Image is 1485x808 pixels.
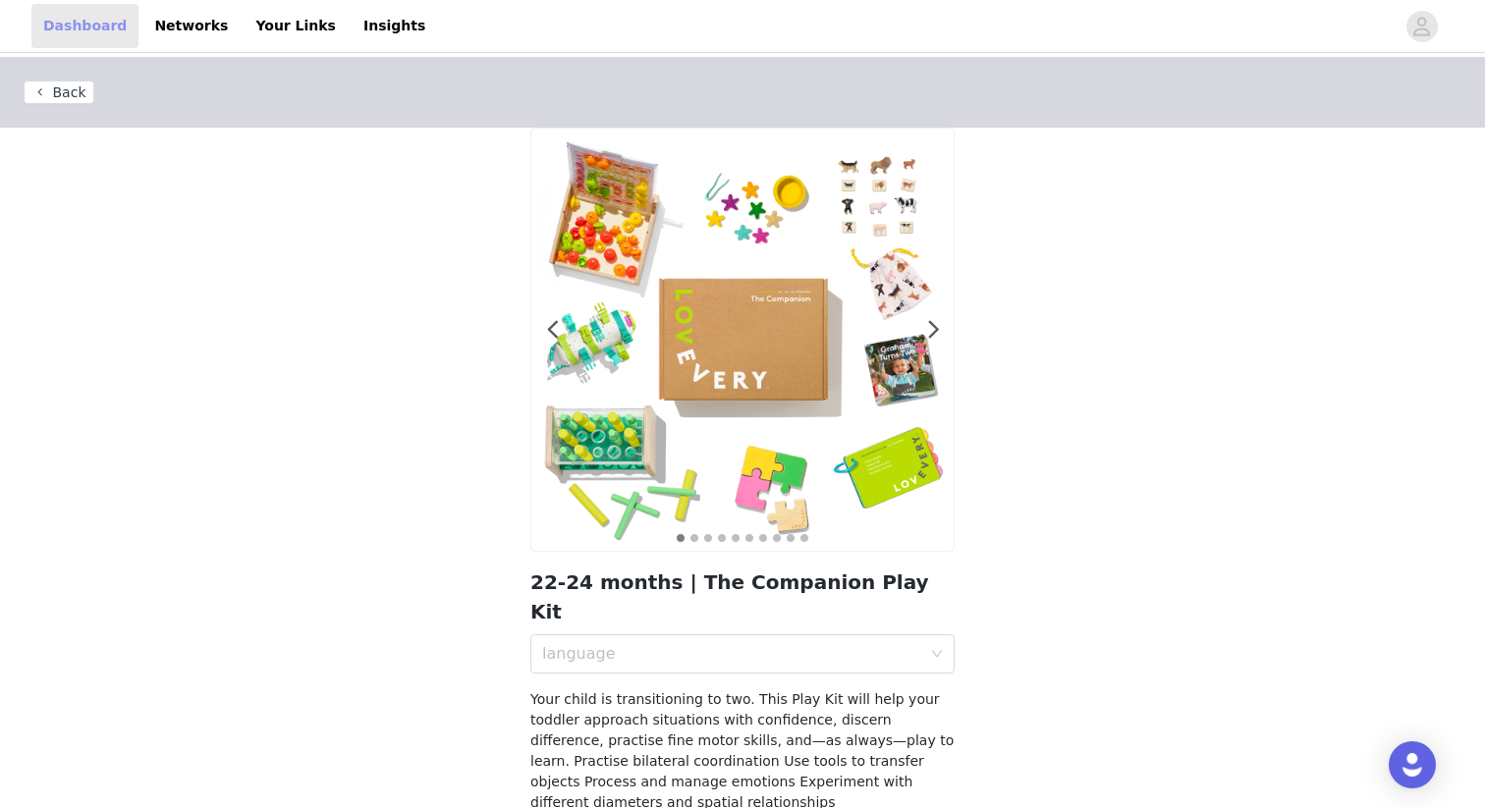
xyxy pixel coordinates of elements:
a: Your Links [244,4,348,48]
button: 1 [676,533,686,543]
a: Dashboard [31,4,138,48]
button: 4 [717,533,727,543]
button: 2 [689,533,699,543]
a: Networks [142,4,240,48]
button: 3 [703,533,713,543]
i: icon: down [931,648,943,662]
h2: 22-24 months | The Companion Play Kit [530,567,955,626]
button: Back [24,81,94,104]
div: language [542,644,921,664]
button: 8 [772,533,782,543]
button: 9 [786,533,796,543]
button: 5 [731,533,741,543]
div: avatar [1412,11,1431,42]
button: 7 [758,533,768,543]
div: Open Intercom Messenger [1389,741,1436,788]
button: 10 [799,533,809,543]
a: Insights [352,4,437,48]
button: 6 [744,533,754,543]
